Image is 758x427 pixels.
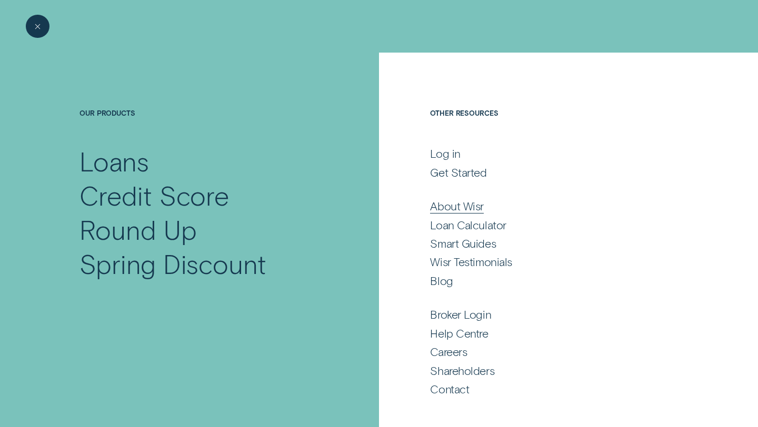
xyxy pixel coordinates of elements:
div: Log in [430,146,460,160]
div: Help Centre [430,326,488,340]
a: Contact [430,382,677,396]
a: Shareholders [430,363,677,378]
div: Contact [430,382,469,396]
div: Smart Guides [430,236,496,250]
a: Help Centre [430,326,677,340]
div: Credit Score [79,178,229,212]
div: Shareholders [430,363,494,378]
div: Careers [430,344,467,359]
a: Loans [79,144,324,178]
a: Credit Score [79,178,324,212]
a: Broker Login [430,307,677,321]
div: Round Up [79,212,196,247]
div: Wisr Testimonials [430,255,512,269]
a: Smart Guides [430,236,677,250]
a: Get Started [430,165,677,179]
a: Loan Calculator [430,218,677,232]
div: Loans [79,144,149,178]
div: Broker Login [430,307,491,321]
button: Close Menu [26,15,49,38]
h4: Our Products [79,109,324,144]
h4: Other Resources [430,109,677,144]
div: About Wisr [430,199,484,213]
a: About Wisr [430,199,677,213]
div: Loan Calculator [430,218,506,232]
a: Careers [430,344,677,359]
div: Get Started [430,165,486,179]
a: Log in [430,146,677,160]
a: Blog [430,273,677,288]
div: Blog [430,273,453,288]
a: Wisr Testimonials [430,255,677,269]
a: Spring Discount [79,247,324,281]
a: Round Up [79,212,324,247]
div: Spring Discount [79,247,266,281]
